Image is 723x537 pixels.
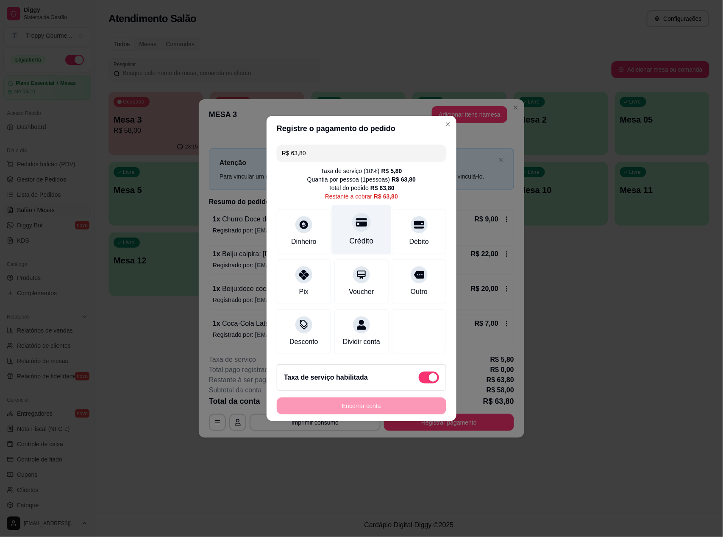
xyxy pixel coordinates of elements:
[343,337,380,347] div: Dividir conta
[289,337,318,347] div: Desconto
[350,235,374,246] div: Crédito
[349,287,374,297] div: Voucher
[374,192,398,201] div: R$ 63,80
[282,145,441,162] input: Ex.: hambúrguer de cordeiro
[299,287,309,297] div: Pix
[307,175,416,184] div: Quantia por pessoa ( 1 pessoas)
[267,116,456,141] header: Registre o pagamento do pedido
[392,175,416,184] div: R$ 63,80
[328,184,395,192] div: Total do pedido
[291,237,317,247] div: Dinheiro
[321,167,402,175] div: Taxa de serviço ( 10 %)
[381,167,402,175] div: R$ 5,80
[409,237,429,247] div: Débito
[370,184,395,192] div: R$ 63,80
[441,117,455,131] button: Close
[325,192,398,201] div: Restante a cobrar
[411,287,428,297] div: Outro
[284,372,368,383] h2: Taxa de serviço habilitada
